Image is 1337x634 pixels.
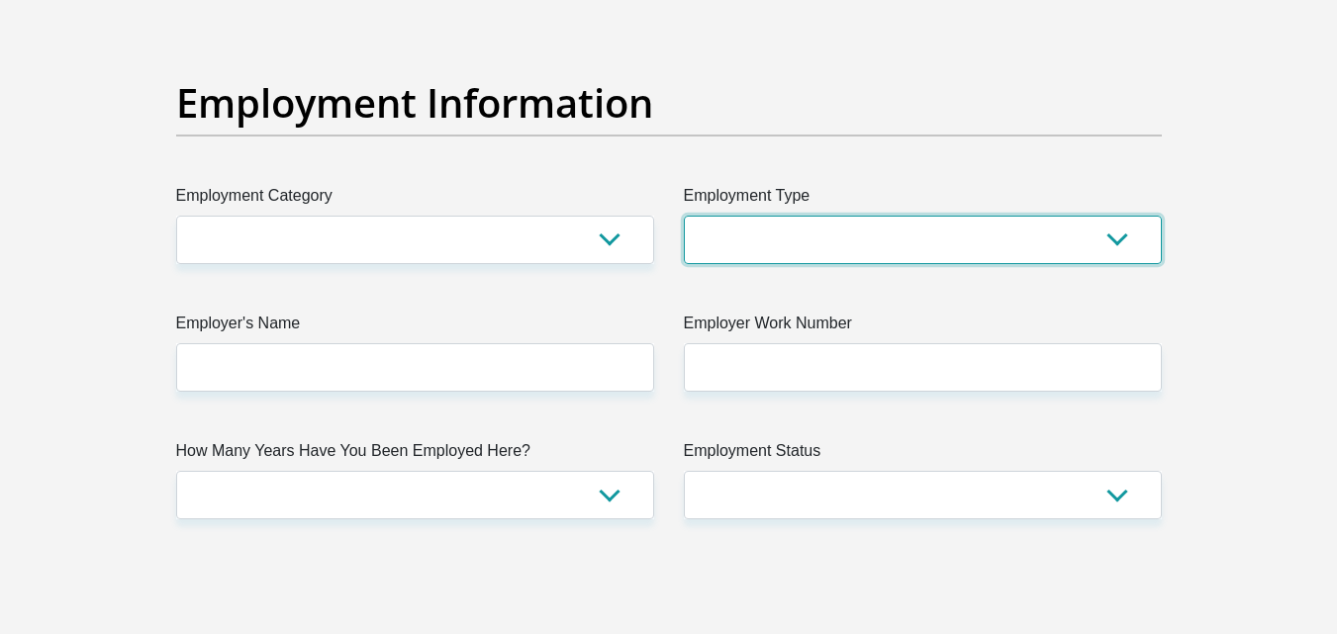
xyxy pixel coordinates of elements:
[176,439,654,471] label: How Many Years Have You Been Employed Here?
[176,312,654,343] label: Employer's Name
[176,343,654,392] input: Employer's Name
[176,184,654,216] label: Employment Category
[684,343,1162,392] input: Employer Work Number
[684,439,1162,471] label: Employment Status
[176,79,1162,127] h2: Employment Information
[684,184,1162,216] label: Employment Type
[684,312,1162,343] label: Employer Work Number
